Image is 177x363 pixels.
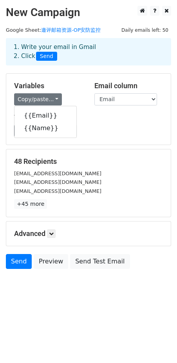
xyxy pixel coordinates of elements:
a: Preview [34,254,68,269]
h5: Variables [14,82,83,90]
div: 聊天小组件 [138,325,177,363]
h5: Advanced [14,229,163,238]
a: {{Email}} [14,109,76,122]
a: Daily emails left: 50 [119,27,171,33]
h5: 48 Recipients [14,157,163,166]
a: Send [6,254,32,269]
small: [EMAIL_ADDRESS][DOMAIN_NAME] [14,188,101,194]
span: Daily emails left: 50 [119,26,171,34]
div: 1. Write your email in Gmail 2. Click [8,43,169,61]
h2: New Campaign [6,6,171,19]
span: Send [36,52,57,61]
h5: Email column [94,82,163,90]
iframe: Chat Widget [138,325,177,363]
a: {{Name}} [14,122,76,134]
small: [EMAIL_ADDRESS][DOMAIN_NAME] [14,171,101,176]
a: 邀评邮箱资源-OP安防监控 [41,27,101,33]
a: Copy/paste... [14,93,62,105]
a: +45 more [14,199,47,209]
a: Send Test Email [70,254,130,269]
small: [EMAIL_ADDRESS][DOMAIN_NAME] [14,179,101,185]
small: Google Sheet: [6,27,101,33]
